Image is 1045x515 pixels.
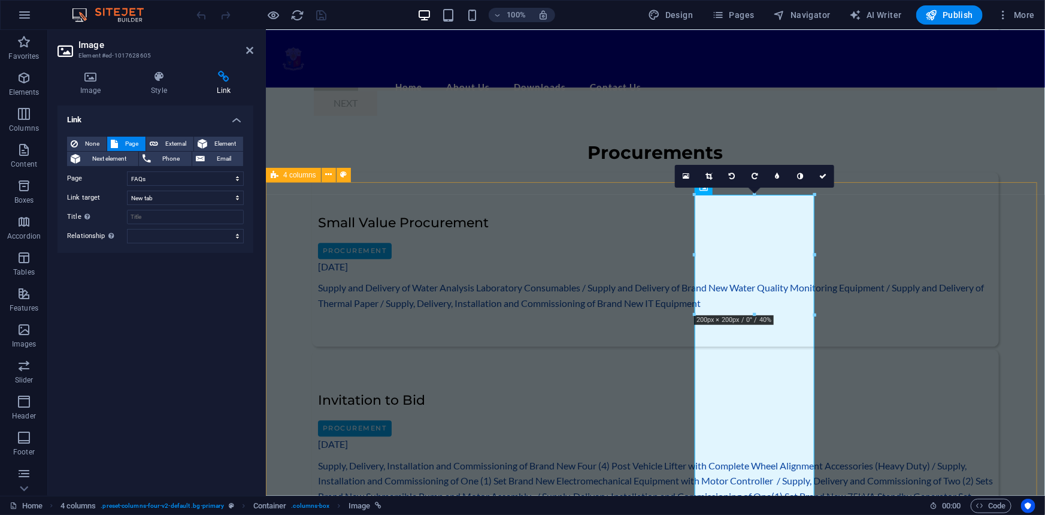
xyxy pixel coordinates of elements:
[57,71,128,96] h4: Image
[283,171,316,179] span: 4 columns
[69,8,159,22] img: Editor Logo
[13,447,35,457] p: Footer
[292,499,330,513] span: . columns-box
[81,137,103,151] span: None
[253,499,287,513] span: Click to select. Double-click to edit
[845,5,907,25] button: AI Writer
[976,499,1006,513] span: Code
[992,5,1040,25] button: More
[78,50,229,61] h3: Element #ed-1017628605
[67,137,107,151] button: None
[8,52,39,61] p: Favorites
[195,71,253,96] h4: Link
[942,499,961,513] span: 00 00
[14,195,34,205] p: Boxes
[349,499,370,513] span: Click to select. Double-click to edit
[12,411,36,421] p: Header
[290,8,305,22] button: reload
[57,106,253,127] h4: Link
[929,499,961,513] h6: Session time
[139,152,192,166] button: Phone
[266,8,281,22] button: Click here to leave preview mode and continue editing
[155,152,189,166] span: Phone
[128,71,194,96] h4: Style
[15,375,34,385] p: Slider
[769,5,835,25] button: Navigator
[375,502,381,509] i: This element is linked
[649,9,693,21] span: Design
[712,9,754,21] span: Pages
[67,229,127,243] label: Relationship
[78,40,253,50] h2: Image
[291,8,305,22] i: Reload page
[997,9,1035,21] span: More
[916,5,983,25] button: Publish
[743,165,766,188] a: Rotate right 90°
[10,303,38,313] p: Features
[9,124,39,133] p: Columns
[811,165,834,188] a: Confirm ( Ctrl ⏎ )
[707,5,759,25] button: Pages
[850,9,902,21] span: AI Writer
[1021,499,1035,513] button: Usercentrics
[698,165,720,188] a: Crop mode
[146,137,193,151] button: External
[107,137,146,151] button: Page
[13,267,35,277] p: Tables
[67,210,127,224] label: Title
[720,165,743,188] a: Rotate left 90°
[766,165,789,188] a: Blur
[60,499,96,513] span: Click to select. Double-click to edit
[208,152,240,166] span: Email
[84,152,135,166] span: Next element
[60,499,382,513] nav: breadcrumb
[7,231,41,241] p: Accordion
[507,8,526,22] h6: 100%
[11,159,37,169] p: Content
[774,9,831,21] span: Navigator
[229,502,234,509] i: This element is a customizable preset
[489,8,531,22] button: 100%
[192,152,243,166] button: Email
[644,5,698,25] button: Design
[67,191,127,205] label: Link target
[10,499,43,513] a: Click to cancel selection. Double-click to open Pages
[127,210,244,224] input: Title
[950,501,952,510] span: :
[12,339,37,349] p: Images
[9,88,40,97] p: Elements
[122,137,142,151] span: Page
[644,5,698,25] div: Design (Ctrl+Alt+Y)
[789,165,811,188] a: Greyscale
[538,10,549,20] i: On resize automatically adjust zoom level to fit chosen device.
[67,171,127,186] label: Page
[971,499,1011,513] button: Code
[101,499,224,513] span: . preset-columns-four-v2-default .bg-primary
[675,165,698,188] a: Select files from the file manager, stock photos, or upload file(s)
[67,152,138,166] button: Next element
[211,137,240,151] span: Element
[162,137,190,151] span: External
[194,137,243,151] button: Element
[926,9,973,21] span: Publish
